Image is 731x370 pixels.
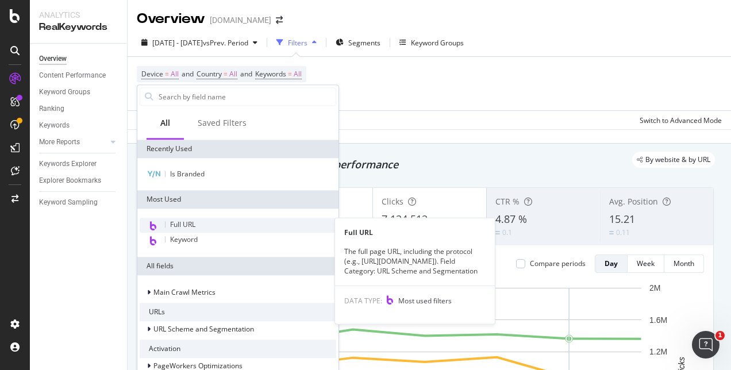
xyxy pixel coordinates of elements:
div: More Reports [39,136,80,148]
button: Switch to Advanced Mode [635,111,722,129]
div: Switch to Advanced Mode [640,115,722,125]
div: 0.11 [616,228,630,237]
div: Full URL [335,228,495,237]
a: More Reports [39,136,107,148]
a: Keyword Groups [39,86,119,98]
a: Overview [39,53,119,65]
text: 1.2M [649,347,667,356]
a: Keywords Explorer [39,158,119,170]
div: Activation [140,340,336,358]
div: legacy label [632,152,715,168]
div: Keyword Groups [411,38,464,48]
button: Segments [331,33,385,52]
div: [DOMAIN_NAME] [210,14,271,26]
div: All fields [137,257,338,275]
span: 1 [715,331,725,340]
div: Day [605,259,618,268]
span: All [229,66,237,82]
div: Saved Filters [198,117,247,129]
div: RealKeywords [39,21,118,34]
input: Search by field name [157,88,336,105]
button: Filters [272,33,321,52]
div: 0.1 [502,228,512,237]
img: Equal [495,231,500,234]
div: Month [674,259,694,268]
a: Explorer Bookmarks [39,175,119,187]
div: Most Used [137,190,338,209]
span: Keyword [170,234,198,244]
div: arrow-right-arrow-left [276,16,283,24]
span: All [294,66,302,82]
div: Ranking [39,103,64,115]
div: The full page URL, including the protocol (e.g., [URL][DOMAIN_NAME]). Field Category: URL Scheme ... [335,246,495,276]
a: Keyword Sampling [39,196,119,209]
span: 7,134,512 [382,212,428,226]
span: = [165,69,169,79]
span: Country [197,69,222,79]
span: Keywords [255,69,286,79]
button: [DATE] - [DATE]vsPrev. Period [137,33,262,52]
div: Keyword Groups [39,86,90,98]
div: All [160,117,170,129]
span: vs Prev. Period [203,38,248,48]
span: [DATE] - [DATE] [152,38,203,48]
span: 15.21 [609,212,635,226]
span: Segments [348,38,380,48]
span: = [224,69,228,79]
span: CTR % [495,196,520,207]
div: Keywords [39,120,70,132]
div: Overview [39,53,67,65]
span: Device [141,69,163,79]
span: By website & by URL [645,156,710,163]
div: Filters [288,38,307,48]
div: Recently Used [137,140,338,158]
iframe: Intercom live chat [692,331,720,359]
span: Avg. Position [609,196,658,207]
div: Overview [137,9,205,29]
div: Week [637,259,655,268]
div: URLs [140,303,336,321]
a: Keywords [39,120,119,132]
span: Is Branded [170,169,205,179]
div: Keyword Sampling [39,196,98,209]
span: All [171,66,179,82]
text: 1.6M [649,315,667,325]
div: Explorer Bookmarks [39,175,101,187]
button: Month [664,255,704,273]
span: DATA TYPE: [344,295,382,305]
span: = [288,69,292,79]
span: Clicks [382,196,403,207]
div: Content Performance [39,70,106,82]
span: Main Crawl Metrics [153,288,216,298]
span: Most used filters [398,295,452,305]
button: Week [628,255,664,273]
span: URL Scheme and Segmentation [153,325,254,334]
div: Compare periods [530,259,586,268]
span: and [182,69,194,79]
a: Content Performance [39,70,119,82]
button: Day [595,255,628,273]
div: Keywords Explorer [39,158,97,170]
span: and [240,69,252,79]
a: Ranking [39,103,119,115]
img: Equal [609,231,614,234]
span: Full URL [170,219,195,229]
span: 4.87 % [495,212,527,226]
button: Keyword Groups [395,33,468,52]
div: Analytics [39,9,118,21]
text: 2M [649,283,660,292]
